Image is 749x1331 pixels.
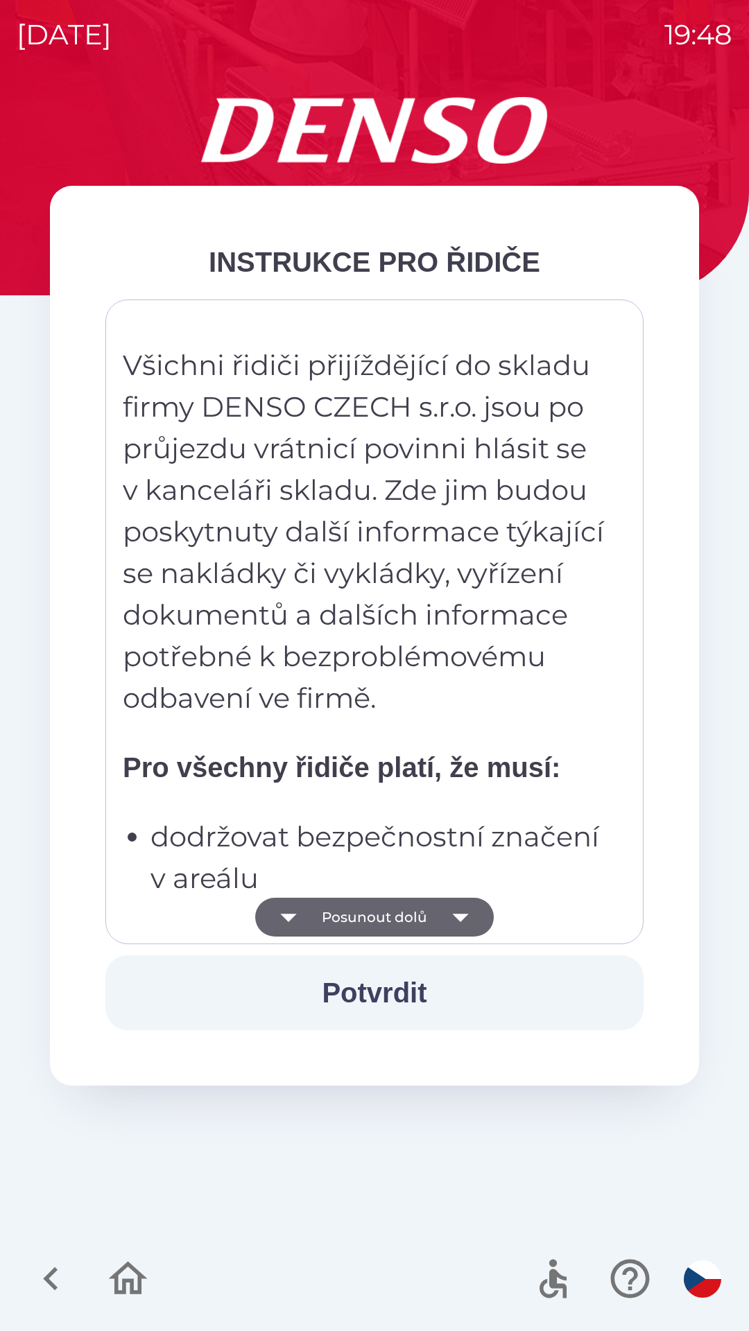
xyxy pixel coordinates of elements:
img: cs flag [684,1260,721,1298]
button: Posunout dolů [255,898,494,937]
strong: Pro všechny řidiče platí, že musí: [123,752,560,783]
button: Potvrdit [105,955,644,1030]
p: 19:48 [664,14,732,55]
p: Všichni řidiči přijíždějící do skladu firmy DENSO CZECH s.r.o. jsou po průjezdu vrátnicí povinni ... [123,345,607,719]
p: [DATE] [17,14,112,55]
p: dodržovat bezpečnostní značení v areálu [150,816,607,899]
img: Logo [50,97,699,164]
div: INSTRUKCE PRO ŘIDIČE [105,241,644,283]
